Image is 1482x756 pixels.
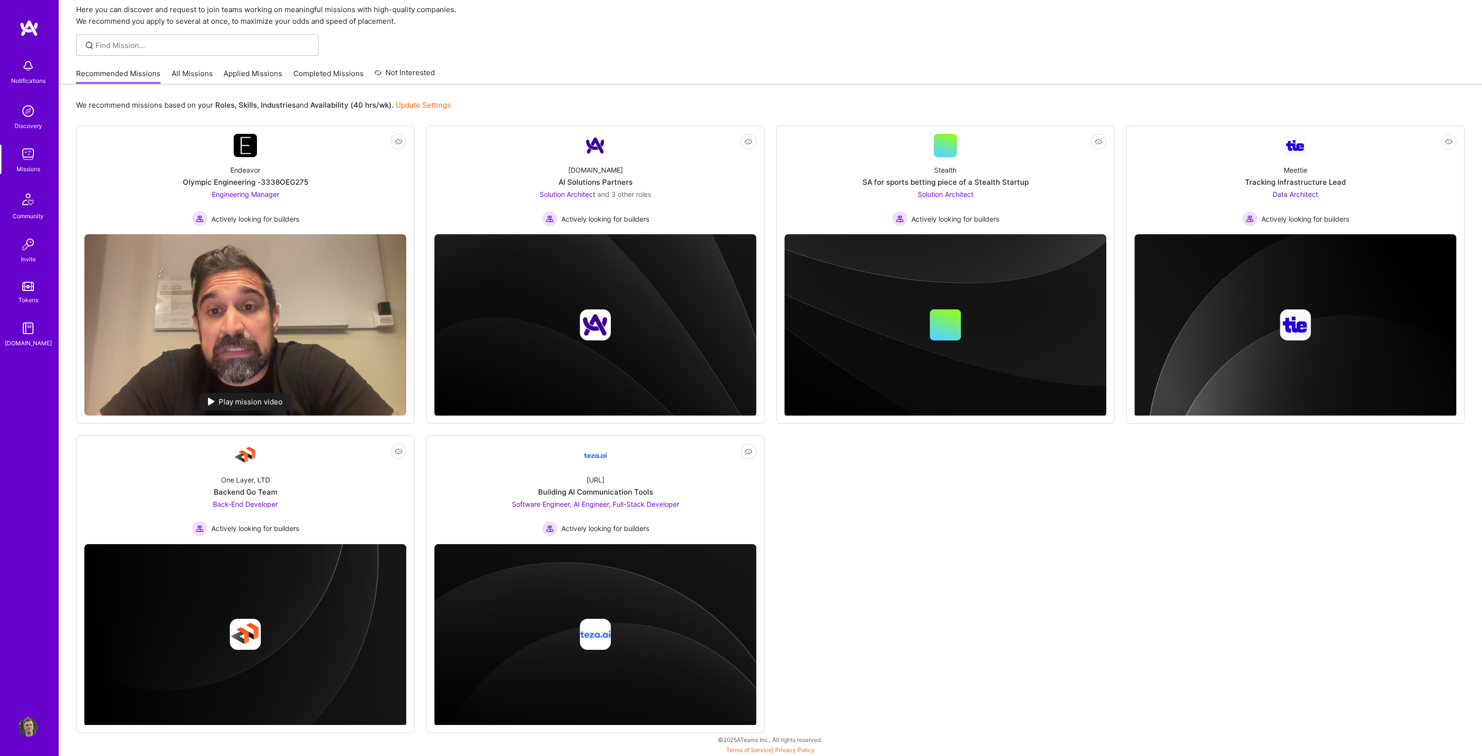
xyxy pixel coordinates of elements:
[18,101,38,121] img: discovery
[84,444,406,536] a: Company LogoOne Layer, LTDBackend Go TeamBack-End Developer Actively looking for buildersActively...
[374,67,435,84] a: Not Interested
[58,727,1482,752] div: © 2025 ATeams Inc., All rights reserved.
[208,398,215,405] img: play
[230,165,260,175] div: Endeavor
[540,190,595,198] span: Solution Architect
[1445,138,1452,145] i: icon EyeClosed
[784,234,1106,416] img: cover
[395,448,402,455] i: icon EyeClosed
[213,500,278,508] span: Back-End Developer
[84,234,406,416] img: No Mission
[234,134,257,157] img: Company Logo
[587,475,605,485] div: [URL]
[784,134,1106,226] a: StealthSA for sports betting piece of a Stealth StartupSolution Architect Actively looking for bu...
[84,40,95,51] i: icon SearchGrey
[234,444,257,467] img: Company Logo
[584,444,607,467] img: Company Logo
[183,177,308,187] div: Olympic Engineering -3338OEG275
[18,56,38,76] img: bell
[538,487,653,497] div: Building AI Communication Tools
[1273,190,1318,198] span: Data Architect
[96,40,311,50] input: Find Mission...
[18,319,38,338] img: guide book
[18,717,38,737] img: User Avatar
[561,523,649,533] span: Actively looking for builders
[211,214,299,224] span: Actively looking for builders
[561,214,649,224] span: Actively looking for builders
[22,282,34,291] img: tokens
[434,234,756,416] img: cover
[892,211,908,226] img: Actively looking for builders
[13,211,44,221] div: Community
[172,68,213,84] a: All Missions
[542,521,558,536] img: Actively looking for builders
[1280,309,1311,340] img: Company logo
[76,4,1465,27] p: Here you can discover and request to join teams working on meaningful missions with high-quality ...
[16,717,40,737] a: User Avatar
[215,100,235,110] b: Roles
[568,165,623,175] div: [DOMAIN_NAME]
[199,393,291,411] div: Play mission video
[434,444,756,536] a: Company Logo[URL]Building AI Communication ToolsSoftware Engineer, AI Engineer, Full-Stack Develo...
[542,211,558,226] img: Actively looking for builders
[84,134,406,226] a: Company LogoEndeavorOlympic Engineering -3338OEG275Engineering Manager Actively looking for build...
[21,254,36,264] div: Invite
[76,68,160,84] a: Recommended Missions
[395,138,402,145] i: icon EyeClosed
[310,100,392,110] b: Availability (40 hrs/wk)
[1095,138,1102,145] i: icon EyeClosed
[5,338,52,348] div: [DOMAIN_NAME]
[16,188,40,211] img: Community
[16,164,40,174] div: Missions
[192,521,207,536] img: Actively looking for builders
[512,500,679,508] span: Software Engineer, AI Engineer, Full-Stack Developer
[434,544,756,727] img: cover
[211,523,299,533] span: Actively looking for builders
[1242,211,1258,226] img: Actively looking for builders
[1284,165,1307,175] div: Meettie
[584,134,607,157] img: Company Logo
[11,76,46,86] div: Notifications
[1245,177,1346,187] div: Tracking Infrastructure Lead
[862,177,1029,187] div: SA for sports betting piece of a Stealth Startup
[19,19,39,37] img: logo
[221,475,270,485] div: One Layer, LTD
[1261,214,1349,224] span: Actively looking for builders
[261,100,296,110] b: Industries
[239,100,257,110] b: Skills
[15,121,42,131] div: Discovery
[223,68,282,84] a: Applied Missions
[726,746,814,754] span: |
[775,746,814,754] a: Privacy Policy
[558,177,633,187] div: AI Solutions Partners
[212,190,279,198] span: Engineering Manager
[597,190,651,198] span: and 3 other roles
[1284,135,1307,156] img: Company Logo
[934,165,956,175] div: Stealth
[918,190,973,198] span: Solution Architect
[745,138,752,145] i: icon EyeClosed
[192,211,207,226] img: Actively looking for builders
[293,68,364,84] a: Completed Missions
[84,544,406,727] img: cover
[580,619,611,650] img: Company logo
[1134,234,1456,417] img: cover
[396,100,451,110] a: Update Settings
[18,235,38,254] img: Invite
[434,134,756,226] a: Company Logo[DOMAIN_NAME]AI Solutions PartnersSolution Architect and 3 other rolesActively lookin...
[230,619,261,650] img: Company logo
[726,746,772,754] a: Terms of Service
[1134,134,1456,226] a: Company LogoMeettieTracking Infrastructure LeadData Architect Actively looking for buildersActive...
[18,295,38,305] div: Tokens
[911,214,999,224] span: Actively looking for builders
[18,145,38,164] img: teamwork
[580,309,611,340] img: Company logo
[76,100,451,110] p: We recommend missions based on your , , and .
[745,448,752,455] i: icon EyeClosed
[214,487,277,497] div: Backend Go Team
